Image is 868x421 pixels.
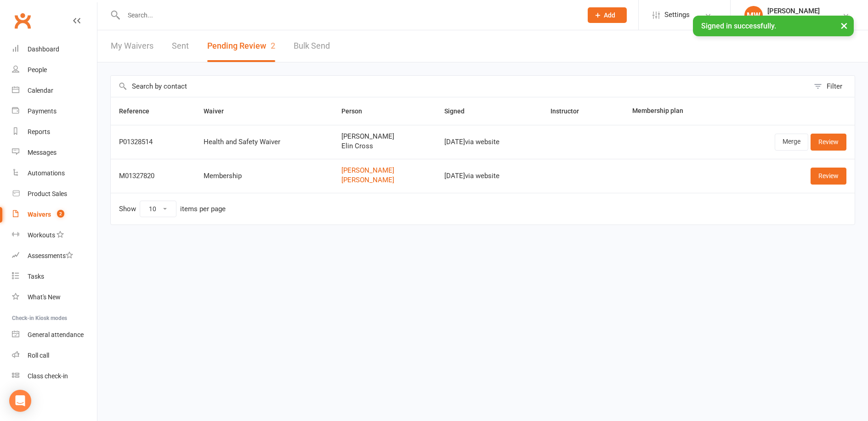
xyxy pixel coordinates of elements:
[767,7,820,15] div: [PERSON_NAME]
[204,138,325,146] div: Health and Safety Waiver
[28,211,51,218] div: Waivers
[12,184,97,204] a: Product Sales
[12,101,97,122] a: Payments
[444,138,534,146] div: [DATE] via website
[12,204,97,225] a: Waivers 2
[12,225,97,246] a: Workouts
[271,41,275,51] span: 2
[12,39,97,60] a: Dashboard
[294,30,330,62] a: Bulk Send
[444,107,475,115] span: Signed
[111,30,153,62] a: My Waivers
[604,11,615,19] span: Add
[28,252,73,259] div: Assessments
[28,87,53,94] div: Calendar
[172,30,189,62] a: Sent
[119,172,187,180] div: M01327820
[12,287,97,308] a: What's New
[12,345,97,366] a: Roll call
[28,293,61,301] div: What's New
[28,331,84,338] div: General attendance
[119,201,226,217] div: Show
[744,6,763,24] div: MW
[341,106,372,117] button: Person
[119,138,187,146] div: P01328514
[550,106,589,117] button: Instructor
[119,107,159,115] span: Reference
[341,133,428,140] span: [PERSON_NAME]
[28,149,57,156] div: Messages
[119,106,159,117] button: Reference
[12,122,97,142] a: Reports
[12,246,97,266] a: Assessments
[341,107,372,115] span: Person
[12,142,97,163] a: Messages
[121,9,576,22] input: Search...
[207,30,275,62] button: Pending Review2
[588,7,627,23] button: Add
[775,134,808,150] a: Merge
[550,107,589,115] span: Instructor
[341,176,428,184] a: [PERSON_NAME]
[9,390,31,412] div: Open Intercom Messenger
[767,15,820,23] div: Vision Muay Thai
[341,142,428,150] span: Elin Cross
[12,366,97,387] a: Class kiosk mode
[28,128,50,135] div: Reports
[28,45,59,53] div: Dashboard
[12,60,97,80] a: People
[701,22,776,30] span: Signed in successfully.
[28,231,55,239] div: Workouts
[180,205,226,213] div: items per page
[664,5,690,25] span: Settings
[28,190,67,197] div: Product Sales
[444,106,475,117] button: Signed
[809,76,855,97] button: Filter
[204,106,234,117] button: Waiver
[111,76,809,97] input: Search by contact
[827,81,842,92] div: Filter
[12,325,97,345] a: General attendance kiosk mode
[11,9,34,32] a: Clubworx
[57,210,64,218] span: 2
[28,352,49,359] div: Roll call
[811,134,846,150] a: Review
[28,169,65,177] div: Automations
[28,107,57,115] div: Payments
[28,372,68,380] div: Class check-in
[12,266,97,287] a: Tasks
[12,163,97,184] a: Automations
[811,168,846,184] a: Review
[28,66,47,73] div: People
[444,172,534,180] div: [DATE] via website
[624,97,724,125] th: Membership plan
[204,172,325,180] div: Membership
[28,273,44,280] div: Tasks
[12,80,97,101] a: Calendar
[204,107,234,115] span: Waiver
[341,167,428,174] a: [PERSON_NAME]
[836,16,852,35] button: ×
